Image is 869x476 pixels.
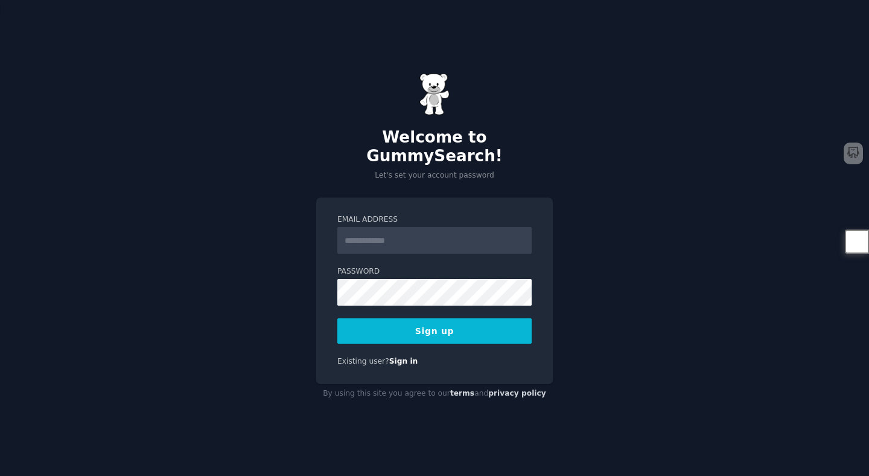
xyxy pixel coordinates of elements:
[316,384,553,404] div: By using this site you agree to our and
[316,128,553,166] h2: Welcome to GummySearch!
[337,318,532,344] button: Sign up
[337,214,532,225] label: Email Address
[316,170,553,181] p: Let's set your account password
[337,357,389,365] span: Existing user?
[419,73,450,115] img: Gummy Bear
[450,389,474,397] a: terms
[488,389,546,397] a: privacy policy
[337,266,532,277] label: Password
[389,357,418,365] a: Sign in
